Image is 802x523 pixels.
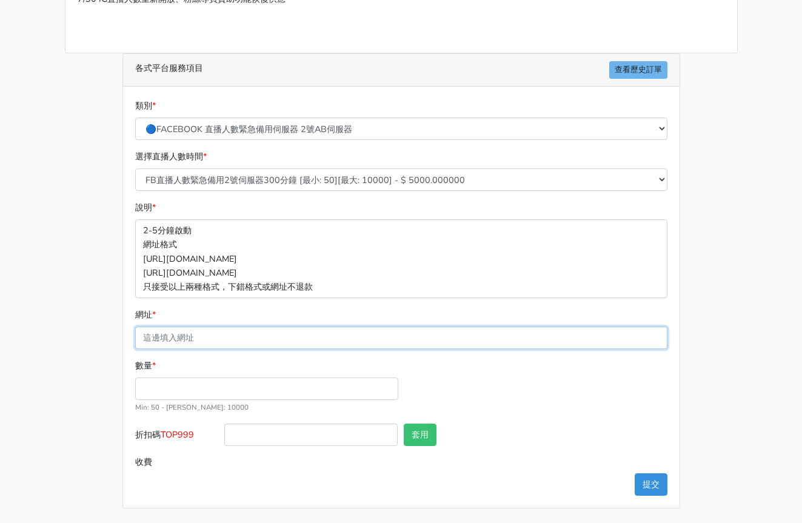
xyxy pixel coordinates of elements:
[132,424,222,451] label: 折扣碼
[609,61,667,79] a: 查看歷史訂單
[135,402,249,412] small: Min: 50 - [PERSON_NAME]: 10000
[404,424,436,446] button: 套用
[135,308,156,322] label: 網址
[135,327,667,349] input: 這邊填入網址
[135,99,156,113] label: 類別
[135,219,667,298] p: 2-5分鐘啟動 網址格式 [URL][DOMAIN_NAME] [URL][DOMAIN_NAME] 只接受以上兩種格式，下錯格式或網址不退款
[123,54,680,87] div: 各式平台服務項目
[132,451,222,473] label: 收費
[135,359,156,373] label: 數量
[135,150,207,164] label: 選擇直播人數時間
[635,473,667,496] button: 提交
[161,428,194,441] span: TOP999
[135,201,156,215] label: 說明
